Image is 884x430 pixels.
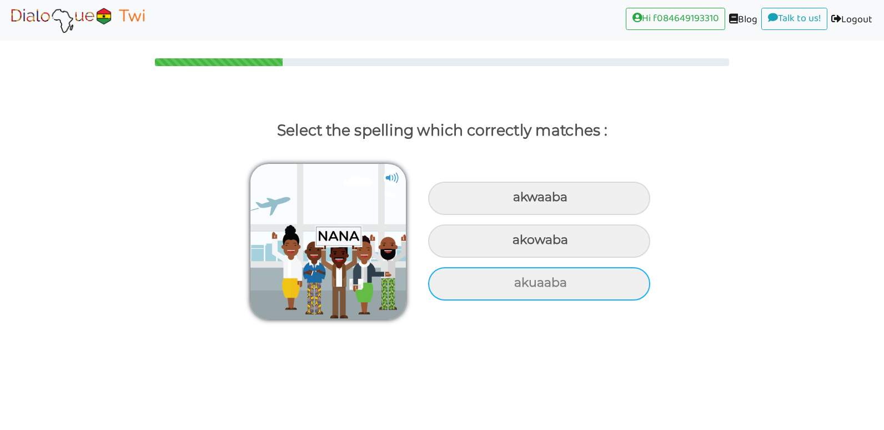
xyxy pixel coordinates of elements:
p: Select the spelling which correctly matches : [22,117,862,144]
a: Logout [827,8,876,33]
a: Talk to us! [761,8,827,30]
img: cuNL5YgAAAABJRU5ErkJggg== [384,169,400,186]
img: akwaaba-named-common3.png [250,164,406,319]
img: Select Course Page [8,6,148,34]
div: akowaba [428,224,650,258]
div: akuaaba [428,267,650,301]
a: Hi f084649193310 [626,8,725,30]
div: akwaaba [428,182,650,215]
a: Blog [725,8,761,33]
